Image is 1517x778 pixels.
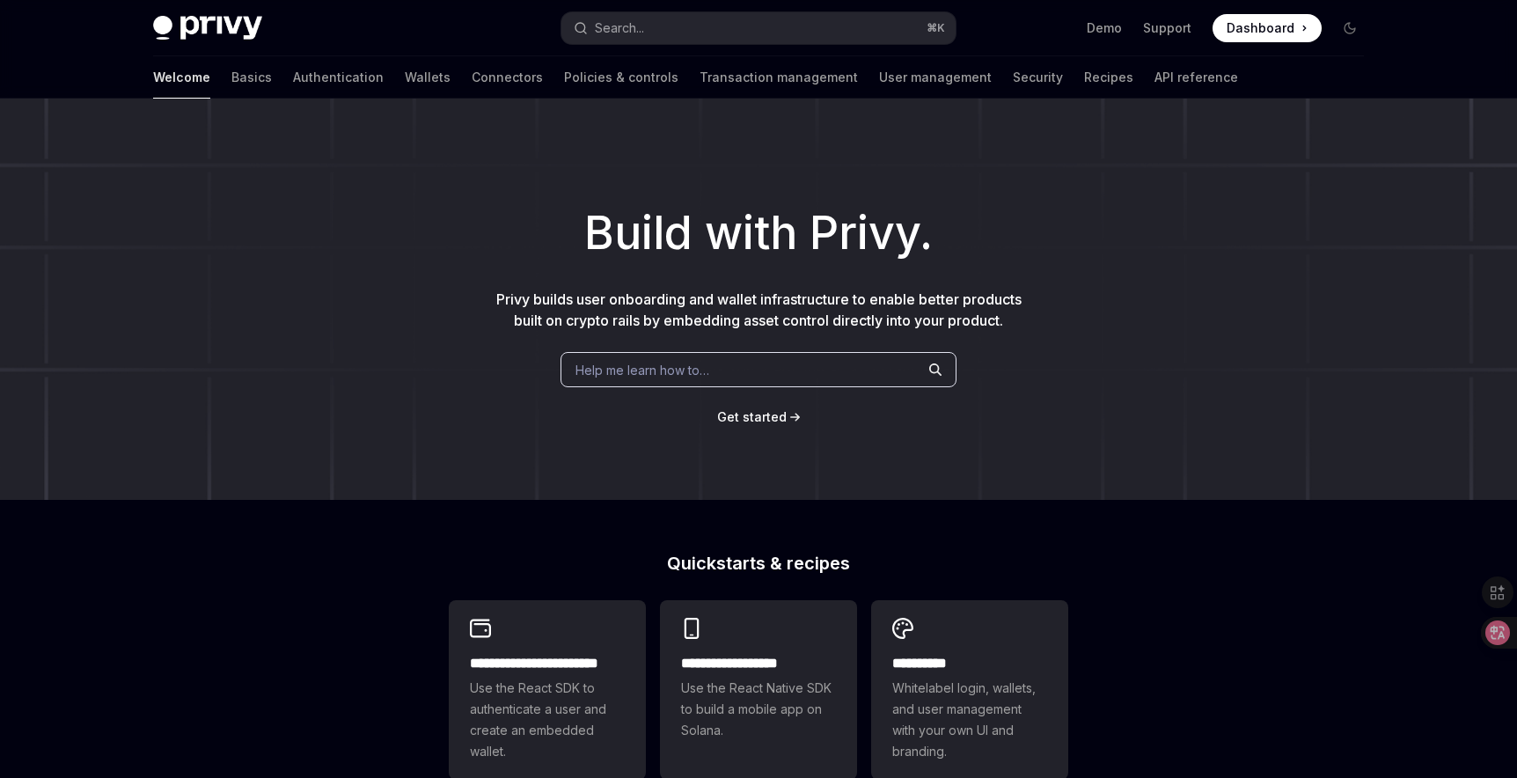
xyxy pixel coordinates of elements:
button: Search...⌘K [561,12,956,44]
span: Privy builds user onboarding and wallet infrastructure to enable better products built on crypto ... [496,290,1022,329]
span: Use the React Native SDK to build a mobile app on Solana. [681,678,836,741]
a: Connectors [472,56,543,99]
button: Toggle dark mode [1336,14,1364,42]
a: Authentication [293,56,384,99]
span: Whitelabel login, wallets, and user management with your own UI and branding. [892,678,1047,762]
span: ⌘ K [927,21,945,35]
span: Get started [717,409,787,424]
span: Help me learn how to… [575,361,709,379]
a: Welcome [153,56,210,99]
a: Support [1143,19,1191,37]
a: Basics [231,56,272,99]
a: Recipes [1084,56,1133,99]
a: Wallets [405,56,451,99]
a: API reference [1154,56,1238,99]
a: Policies & controls [564,56,678,99]
div: Search... [595,18,644,39]
h1: Build with Privy. [28,199,1489,268]
a: Security [1013,56,1063,99]
span: Use the React SDK to authenticate a user and create an embedded wallet. [470,678,625,762]
a: User management [879,56,992,99]
a: Get started [717,408,787,426]
a: Demo [1087,19,1122,37]
a: Dashboard [1213,14,1322,42]
a: Transaction management [700,56,858,99]
span: Dashboard [1227,19,1294,37]
img: dark logo [153,16,262,40]
h2: Quickstarts & recipes [449,554,1068,572]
